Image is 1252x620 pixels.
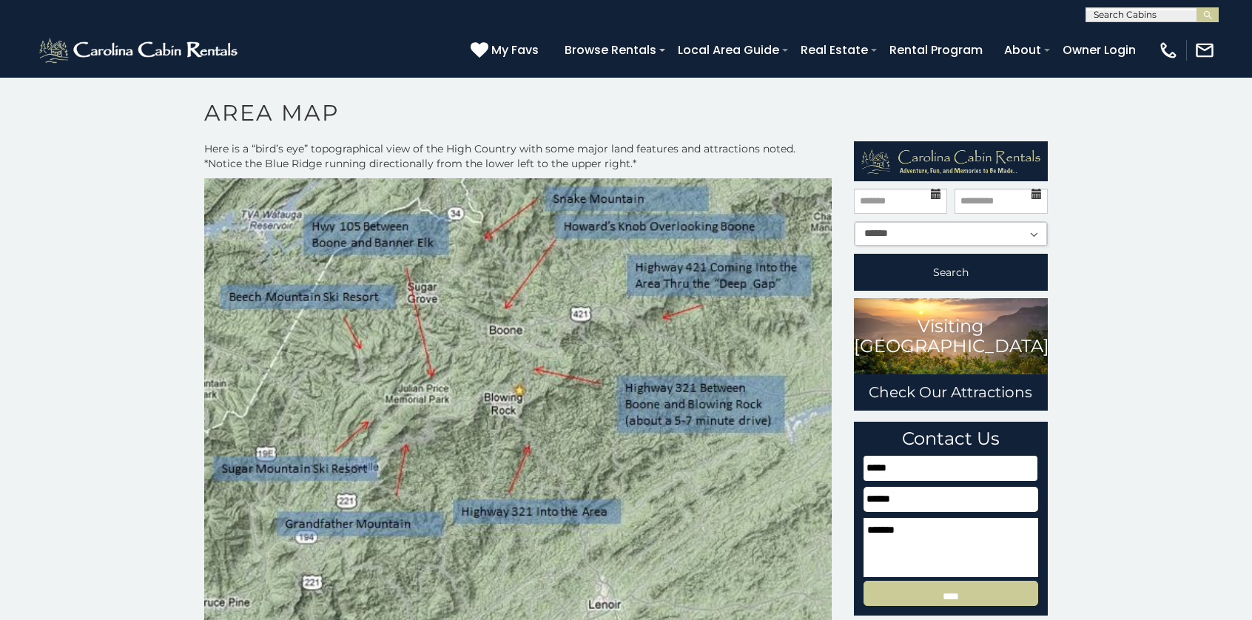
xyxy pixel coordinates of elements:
[670,37,787,63] a: Local Area Guide
[557,37,664,63] a: Browse Rentals
[471,41,542,60] a: My Favs
[864,429,1039,448] h3: Contact Us
[854,254,1049,291] button: Search
[882,37,990,63] a: Rental Program
[1158,40,1179,61] img: phone-regular-white.png
[997,37,1049,63] a: About
[793,37,875,63] a: Real Estate
[854,374,1049,411] a: Check Our Attractions
[37,36,242,65] img: White-1-2.png
[491,41,539,59] span: My Favs
[1055,37,1143,63] a: Owner Login
[1194,40,1215,61] img: mail-regular-white.png
[193,99,1059,141] h1: Area Map
[854,317,1049,356] h3: Visiting [GEOGRAPHIC_DATA]
[204,141,832,171] p: Here is a “bird’s eye” topographical view of the High Country with some major land features and a...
